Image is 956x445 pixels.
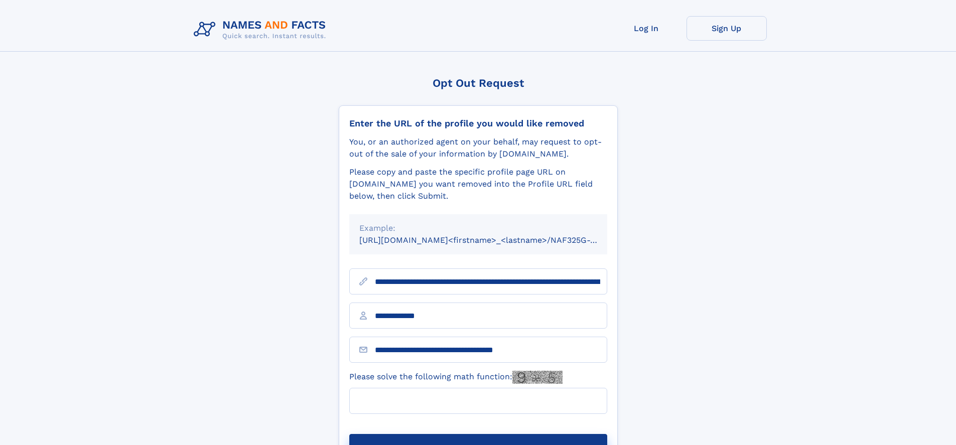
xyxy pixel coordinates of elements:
[687,16,767,41] a: Sign Up
[349,166,607,202] div: Please copy and paste the specific profile page URL on [DOMAIN_NAME] you want removed into the Pr...
[359,235,626,245] small: [URL][DOMAIN_NAME]<firstname>_<lastname>/NAF325G-xxxxxxxx
[349,118,607,129] div: Enter the URL of the profile you would like removed
[606,16,687,41] a: Log In
[359,222,597,234] div: Example:
[190,16,334,43] img: Logo Names and Facts
[349,136,607,160] div: You, or an authorized agent on your behalf, may request to opt-out of the sale of your informatio...
[349,371,563,384] label: Please solve the following math function:
[339,77,618,89] div: Opt Out Request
